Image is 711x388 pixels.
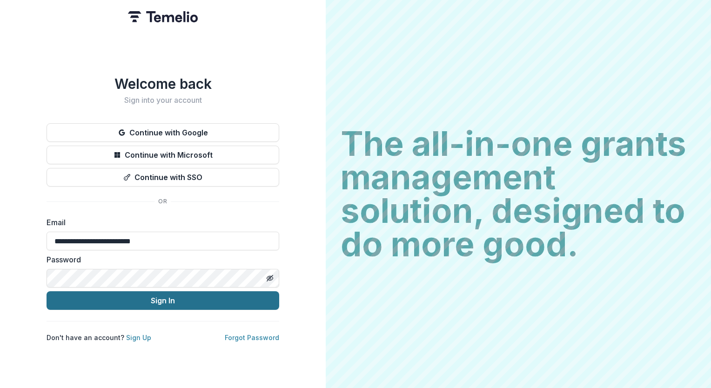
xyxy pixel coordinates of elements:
[47,217,274,228] label: Email
[47,75,279,92] h1: Welcome back
[47,291,279,310] button: Sign In
[47,146,279,164] button: Continue with Microsoft
[47,254,274,265] label: Password
[47,333,151,342] p: Don't have an account?
[128,11,198,22] img: Temelio
[262,271,277,286] button: Toggle password visibility
[47,168,279,187] button: Continue with SSO
[47,96,279,105] h2: Sign into your account
[47,123,279,142] button: Continue with Google
[126,334,151,341] a: Sign Up
[225,334,279,341] a: Forgot Password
